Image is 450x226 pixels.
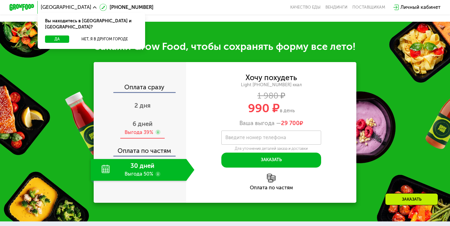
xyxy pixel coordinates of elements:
[248,101,280,115] span: 990 ₽
[400,4,441,11] div: Личный кабинет
[45,35,69,43] button: Да
[133,120,152,128] span: 6 дней
[221,146,321,151] div: Для уточнения деталей заказа и доставки
[94,142,186,156] div: Оплата по частям
[267,174,276,183] img: l6xcnZfty9opOoJh.png
[281,120,303,127] span: ₽
[352,5,385,10] div: поставщикам
[225,136,286,139] label: Введите номер телефона
[290,5,321,10] a: Качество еды
[281,120,300,127] span: 29 700
[186,92,356,99] div: 1 980 ₽
[99,4,153,11] a: [PHONE_NUMBER]
[246,74,297,81] div: Хочу похудеть
[186,185,356,190] div: Оплата по частям
[125,129,153,136] div: Выгода 39%
[280,108,295,113] span: в день
[186,120,356,127] div: Ваша выгода —
[385,193,438,205] div: Заказать
[186,82,356,88] div: Light [PHONE_NUMBER] ккал
[41,5,91,10] span: [GEOGRAPHIC_DATA]
[38,13,145,35] div: Вы находитесь в [GEOGRAPHIC_DATA] и [GEOGRAPHIC_DATA]?
[94,84,186,92] div: Оплата сразу
[72,35,137,43] button: Нет, я в другом городе
[134,102,151,109] span: 2 дня
[221,153,321,168] button: Заказать
[325,5,347,10] a: Вендинги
